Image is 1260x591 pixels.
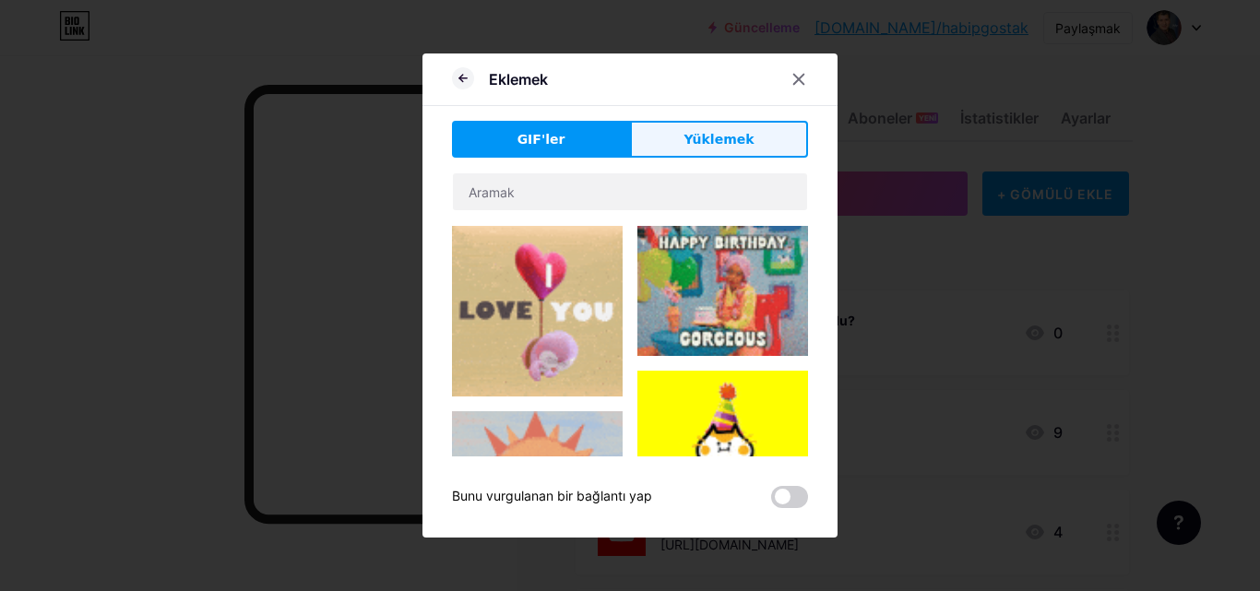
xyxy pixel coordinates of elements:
img: Gihpy [452,411,623,582]
button: GIF'ler [452,121,630,158]
font: GIF'ler [517,132,565,147]
font: Bunu vurgulanan bir bağlantı yap [452,488,652,503]
img: Gihpy [452,226,623,396]
font: Eklemek [489,70,548,89]
font: Yüklemek [683,132,754,147]
button: Yüklemek [630,121,808,158]
input: Aramak [453,173,807,210]
img: Gihpy [637,371,808,541]
img: Gihpy [637,226,808,356]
